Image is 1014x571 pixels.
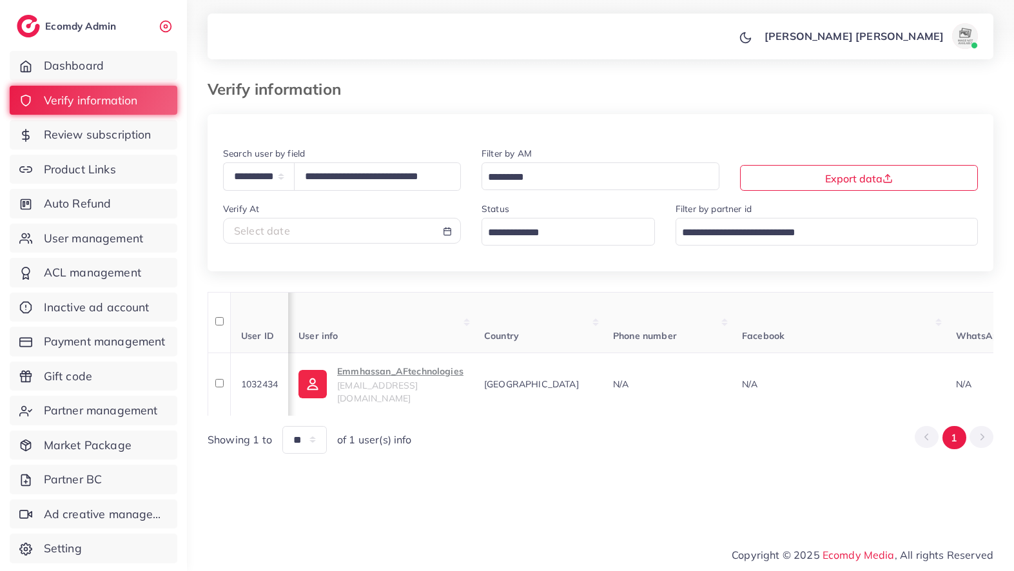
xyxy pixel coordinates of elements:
span: Dashboard [44,57,104,74]
a: Partner BC [10,465,177,494]
p: Emmhassan_AFtechnologies [337,363,463,379]
a: Dashboard [10,51,177,81]
a: [PERSON_NAME] [PERSON_NAME]avatar [757,23,983,49]
a: Auto Refund [10,189,177,218]
p: [PERSON_NAME] [PERSON_NAME] [765,28,944,44]
input: Search for option [483,222,638,242]
a: Review subscription [10,120,177,150]
span: N/A [613,378,629,390]
span: Gift code [44,368,92,385]
a: Verify information [10,86,177,115]
ul: Pagination [915,426,993,450]
span: Market Package [44,437,132,454]
a: Emmhassan_AFtechnologies[EMAIL_ADDRESS][DOMAIN_NAME] [298,363,463,405]
span: ACL management [44,264,141,281]
label: Filter by AM [482,147,532,160]
img: avatar [952,23,978,49]
input: Search for option [483,167,703,187]
span: Facebook [742,330,785,342]
h3: Verify information [208,80,351,99]
a: Setting [10,534,177,563]
span: , All rights Reserved [895,547,993,563]
span: Country [484,330,519,342]
span: N/A [742,378,757,390]
span: Payment management [44,333,166,350]
span: Setting [44,540,82,557]
div: Search for option [482,218,655,246]
input: Search for option [678,222,961,242]
label: Search user by field [223,147,305,160]
span: Review subscription [44,126,151,143]
span: Phone number [613,330,677,342]
span: Auto Refund [44,195,112,212]
span: 1032434 [241,378,278,390]
div: Search for option [676,218,978,246]
span: User management [44,230,143,247]
a: logoEcomdy Admin [17,15,119,37]
span: Ad creative management [44,506,168,523]
span: Inactive ad account [44,299,150,316]
a: Ecomdy Media [823,548,895,561]
a: Inactive ad account [10,293,177,322]
label: Verify At [223,202,259,215]
span: Verify information [44,92,138,109]
span: N/A [956,378,971,390]
a: Product Links [10,155,177,184]
img: logo [17,15,40,37]
h2: Ecomdy Admin [45,20,119,32]
a: Payment management [10,327,177,356]
a: ACL management [10,258,177,287]
a: User management [10,224,177,253]
span: Select date [234,224,290,237]
span: Product Links [44,161,116,178]
span: Export data [825,172,893,185]
span: Copyright © 2025 [732,547,993,563]
span: Partner BC [44,471,102,488]
div: Search for option [482,162,719,190]
span: [GEOGRAPHIC_DATA] [484,378,579,390]
a: Partner management [10,396,177,425]
label: Filter by partner id [676,202,752,215]
a: Market Package [10,431,177,460]
span: User info [298,330,338,342]
a: Ad creative management [10,499,177,529]
span: WhatsApp [956,330,1004,342]
span: Partner management [44,402,158,419]
button: Export data [740,165,978,191]
span: User ID [241,330,274,342]
button: Go to page 1 [942,426,966,450]
a: Gift code [10,362,177,391]
span: of 1 user(s) info [337,432,412,447]
label: Status [482,202,509,215]
img: ic-user-info.36bf1079.svg [298,370,327,398]
span: Showing 1 to [208,432,272,447]
span: [EMAIL_ADDRESS][DOMAIN_NAME] [337,380,418,404]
